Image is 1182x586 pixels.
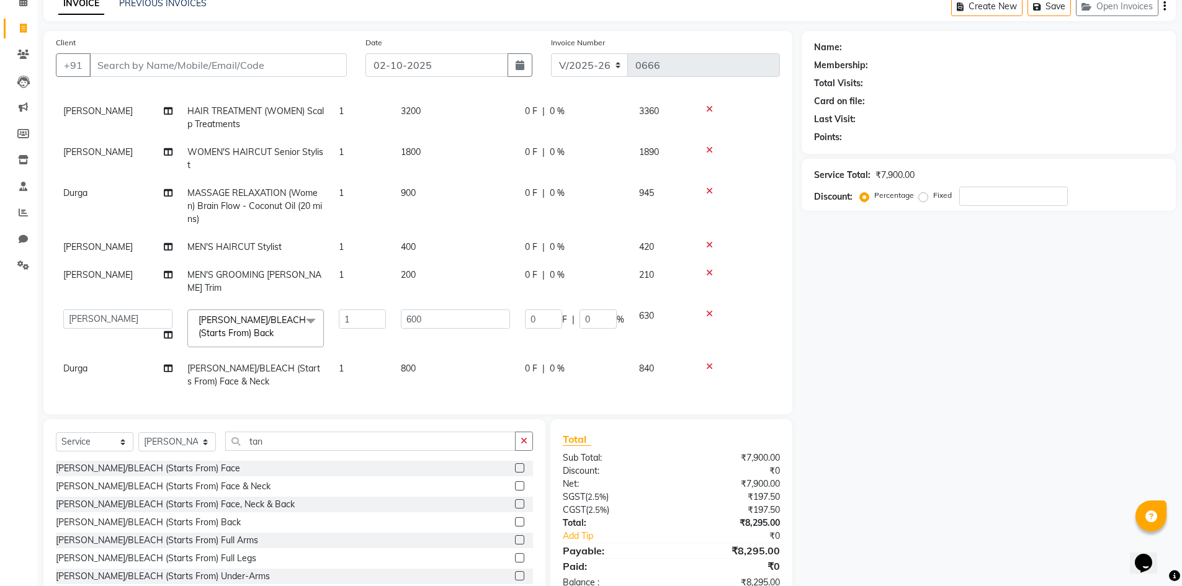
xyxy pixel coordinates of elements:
[56,552,256,565] div: [PERSON_NAME]/BLEACH (Starts From) Full Legs
[814,95,865,108] div: Card on file:
[63,146,133,158] span: [PERSON_NAME]
[551,37,605,48] label: Invoice Number
[339,269,344,280] span: 1
[56,480,271,493] div: [PERSON_NAME]/BLEACH (Starts From) Face & Neck
[56,516,241,529] div: [PERSON_NAME]/BLEACH (Starts From) Back
[814,190,853,203] div: Discount:
[525,362,537,375] span: 0 F
[671,451,789,464] div: ₹7,900.00
[542,105,545,118] span: |
[525,105,537,118] span: 0 F
[588,492,606,502] span: 2.5%
[187,146,323,171] span: WOMEN'S HAIRCUT Senior Stylist
[639,187,654,198] span: 945
[56,534,258,547] div: [PERSON_NAME]/BLEACH (Starts From) Full Arms
[187,187,322,224] span: MASSAGE RELAXATION (Women) Brain Flow - Coconut Oil (20 mins)
[542,187,545,200] span: |
[525,146,537,159] span: 0 F
[63,269,133,280] span: [PERSON_NAME]
[274,327,279,339] a: x
[553,491,671,504] div: ( )
[525,269,537,282] span: 0 F
[671,477,789,491] div: ₹7,900.00
[542,362,545,375] span: |
[550,362,565,375] span: 0 %
[89,53,347,77] input: Search by Name/Mobile/Email/Code
[339,105,344,117] span: 1
[1130,536,1170,574] iframe: chat widget
[401,105,421,117] span: 3200
[553,464,671,477] div: Discount:
[553,530,691,543] a: Add Tip
[365,37,382,48] label: Date
[187,363,320,387] span: [PERSON_NAME]/BLEACH (Starts From) Face & Neck
[56,570,270,583] div: [PERSON_NAME]/BLEACH (Starts From) Under-Arms
[187,105,324,130] span: HAIR TREATMENT (WOMEN) Scalp Treatments
[639,105,659,117] span: 3360
[339,363,344,374] span: 1
[187,241,282,252] span: MEN'S HAIRCUT Stylist
[553,543,671,558] div: Payable:
[588,505,607,515] span: 2.5%
[550,146,565,159] span: 0 %
[691,530,789,543] div: ₹0
[63,105,133,117] span: [PERSON_NAME]
[671,504,789,517] div: ₹197.50
[874,190,914,201] label: Percentage
[339,187,344,198] span: 1
[199,314,306,339] span: [PERSON_NAME]/BLEACH (Starts From) Back
[542,241,545,254] span: |
[339,241,344,252] span: 1
[525,241,537,254] span: 0 F
[639,363,654,374] span: 840
[617,313,624,326] span: %
[339,146,344,158] span: 1
[525,187,537,200] span: 0 F
[639,146,659,158] span: 1890
[933,190,952,201] label: Fixed
[563,504,586,515] span: CGST
[814,59,868,72] div: Membership:
[671,491,789,504] div: ₹197.50
[63,187,87,198] span: Durga
[814,113,856,126] div: Last Visit:
[401,146,421,158] span: 1800
[814,169,871,182] div: Service Total:
[639,241,654,252] span: 420
[671,517,789,530] div: ₹8,295.00
[550,269,565,282] span: 0 %
[550,187,565,200] span: 0 %
[563,433,591,446] span: Total
[63,241,133,252] span: [PERSON_NAME]
[639,310,654,321] span: 630
[572,313,575,326] span: |
[56,498,295,511] div: [PERSON_NAME]/BLEACH (Starts From) Face, Neck & Back
[875,169,915,182] div: ₹7,900.00
[553,559,671,574] div: Paid:
[542,146,545,159] span: |
[225,432,516,451] input: Search or Scan
[671,559,789,574] div: ₹0
[401,187,416,198] span: 900
[639,269,654,280] span: 210
[63,363,87,374] span: Durga
[814,77,863,90] div: Total Visits:
[542,269,545,282] span: |
[550,105,565,118] span: 0 %
[553,451,671,464] div: Sub Total:
[814,41,842,54] div: Name:
[553,504,671,517] div: ( )
[56,53,91,77] button: +91
[563,491,585,502] span: SGST
[562,313,567,326] span: F
[56,462,240,475] div: [PERSON_NAME]/BLEACH (Starts From) Face
[671,543,789,558] div: ₹8,295.00
[671,464,789,477] div: ₹0
[814,131,842,144] div: Points:
[553,517,671,530] div: Total:
[401,363,416,374] span: 800
[553,477,671,491] div: Net:
[401,269,416,280] span: 200
[401,241,416,252] span: 400
[56,37,76,48] label: Client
